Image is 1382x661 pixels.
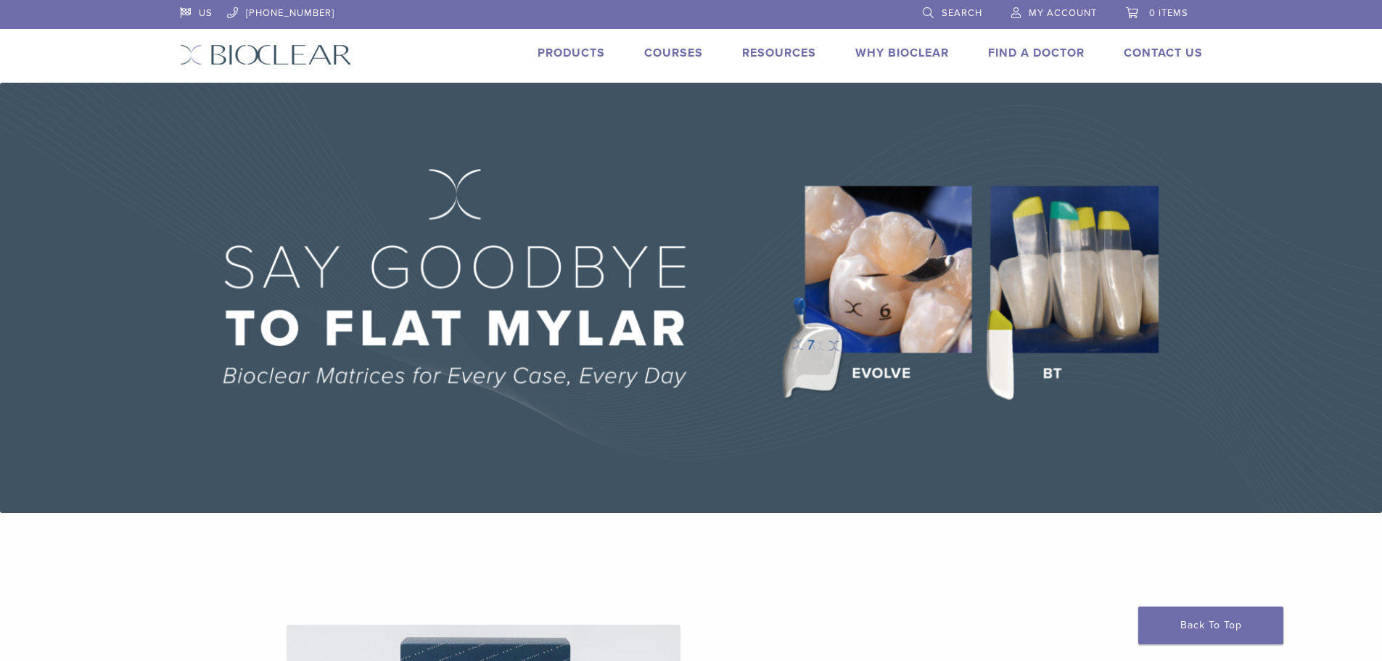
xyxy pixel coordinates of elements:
[742,46,816,60] a: Resources
[1124,46,1203,60] a: Contact Us
[855,46,949,60] a: Why Bioclear
[1149,7,1188,19] span: 0 items
[538,46,605,60] a: Products
[180,44,352,65] img: Bioclear
[1138,607,1283,644] a: Back To Top
[644,46,703,60] a: Courses
[942,7,982,19] span: Search
[988,46,1085,60] a: Find A Doctor
[1029,7,1097,19] span: My Account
